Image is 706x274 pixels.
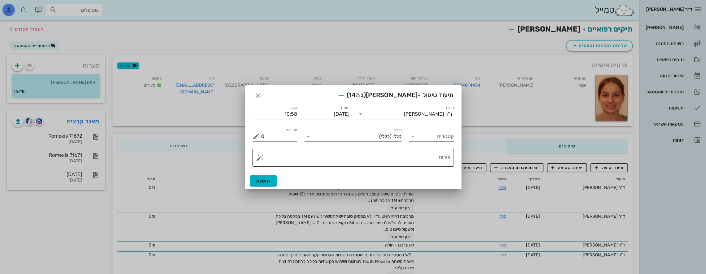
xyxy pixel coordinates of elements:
[250,175,277,186] button: הוספה
[392,134,401,139] span: כללי
[357,109,454,119] div: תיעודד"ר [PERSON_NAME]
[404,111,453,117] div: ד"ר [PERSON_NAME]
[256,178,271,184] span: הוספה
[379,134,391,139] span: (כללי)
[393,128,401,132] label: טיפול
[290,105,297,110] label: שעה
[340,105,349,110] label: תאריך
[252,133,260,140] button: מחיר ₪ appended action
[286,128,297,132] label: מחיר ₪
[445,105,454,110] label: תיעוד
[347,91,366,99] span: (בת )
[366,91,418,99] span: [PERSON_NAME]
[349,91,356,99] span: 14
[335,90,454,101] span: תיעוד טיפול -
